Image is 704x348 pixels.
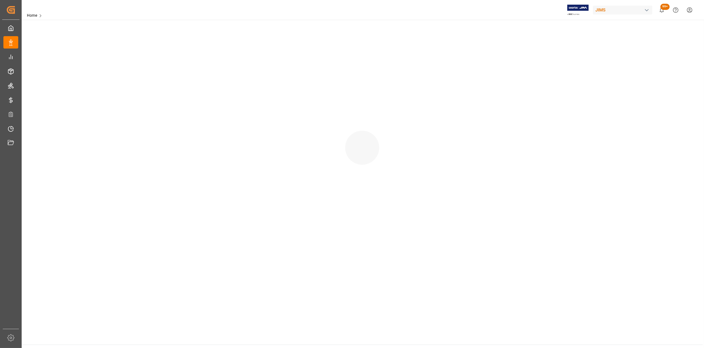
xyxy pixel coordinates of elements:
span: 99+ [660,4,670,10]
div: JIMS [593,6,652,15]
img: Exertis%20JAM%20-%20Email%20Logo.jpg_1722504956.jpg [567,5,589,15]
a: Home [27,13,37,18]
button: show 100 new notifications [655,3,669,17]
button: Help Center [669,3,683,17]
button: JIMS [593,4,655,16]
